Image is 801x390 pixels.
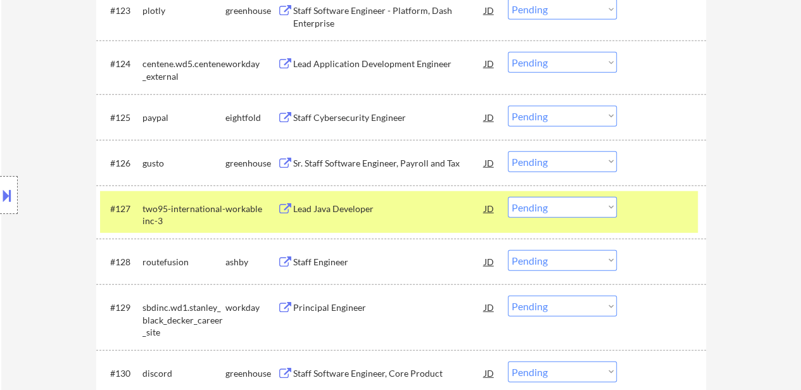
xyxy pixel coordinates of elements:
div: Principal Engineer [293,301,484,314]
div: workable [225,203,277,215]
div: JD [483,52,496,75]
div: workday [225,58,277,70]
div: greenhouse [225,4,277,17]
div: JD [483,362,496,384]
div: Staff Software Engineer, Core Product [293,367,484,380]
div: #124 [110,58,132,70]
div: greenhouse [225,367,277,380]
div: centene.wd5.centene_external [142,58,225,82]
div: greenhouse [225,157,277,170]
div: ashby [225,256,277,268]
div: Lead Java Developer [293,203,484,215]
div: #123 [110,4,132,17]
div: workday [225,301,277,314]
div: Staff Engineer [293,256,484,268]
div: sbdinc.wd1.stanley_black_decker_career_site [142,301,225,339]
div: JD [483,106,496,129]
div: JD [483,296,496,318]
div: eightfold [225,111,277,124]
div: discord [142,367,225,380]
div: Staff Software Engineer - Platform, Dash Enterprise [293,4,484,29]
div: #130 [110,367,132,380]
div: Sr. Staff Software Engineer, Payroll and Tax [293,157,484,170]
div: Staff Cybersecurity Engineer [293,111,484,124]
div: Lead Application Development Engineer [293,58,484,70]
div: JD [483,197,496,220]
div: plotly [142,4,225,17]
div: JD [483,250,496,273]
div: JD [483,151,496,174]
